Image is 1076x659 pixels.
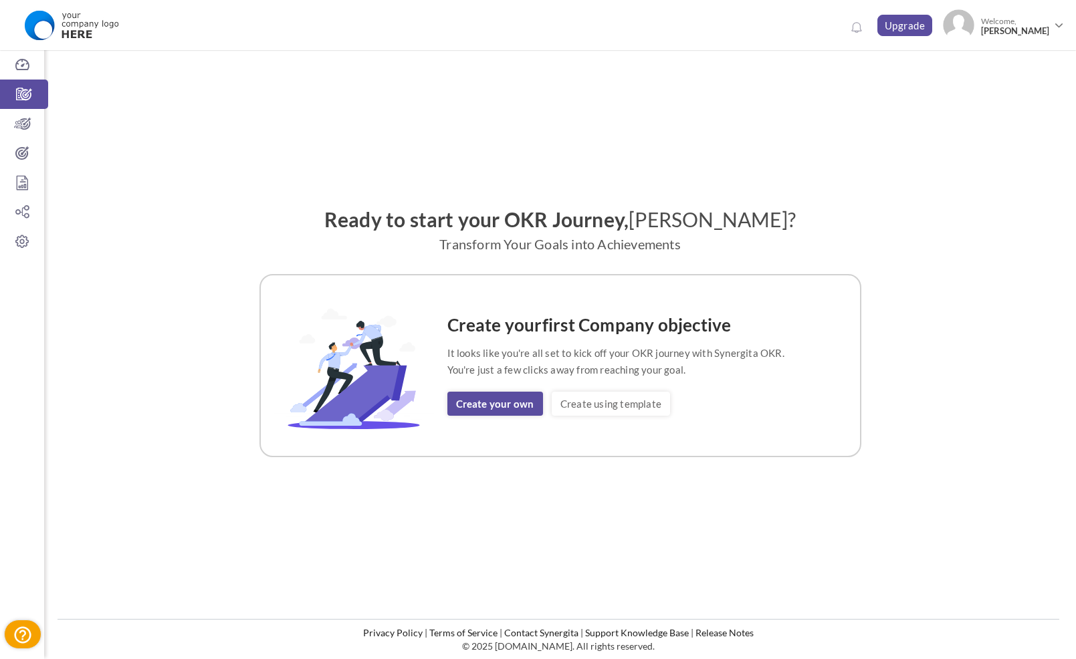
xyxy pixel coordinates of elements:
a: Photo Welcome,[PERSON_NAME] [938,4,1069,43]
p: Transform Your Goals into Achievements [61,237,1059,251]
img: OKR-Template-Image.svg [274,302,434,429]
li: | [580,626,583,640]
span: first Company objective [542,314,732,336]
a: Upgrade [877,15,933,36]
span: [PERSON_NAME] [981,26,1049,36]
a: Release Notes [695,627,754,638]
li: | [500,626,502,640]
span: [PERSON_NAME]? [629,209,796,231]
img: Photo [943,9,974,41]
a: Notifications [846,17,867,39]
a: Contact Synergita [504,627,578,638]
p: © 2025 [DOMAIN_NAME]. All rights reserved. [58,640,1059,653]
h2: Ready to start your OKR Journey, [61,209,1059,231]
li: | [691,626,693,640]
a: Create your own [447,392,543,416]
a: Support Knowledge Base [585,627,689,638]
h4: Create your [447,315,784,335]
a: Create using template [552,392,670,416]
li: | [425,626,427,640]
img: Logo [15,9,127,42]
p: It looks like you're all set to kick off your OKR journey with Synergita OKR. You're just a few c... [447,345,784,378]
span: Welcome, [974,9,1053,43]
a: Terms of Service [429,627,498,638]
a: Privacy Policy [363,627,423,638]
